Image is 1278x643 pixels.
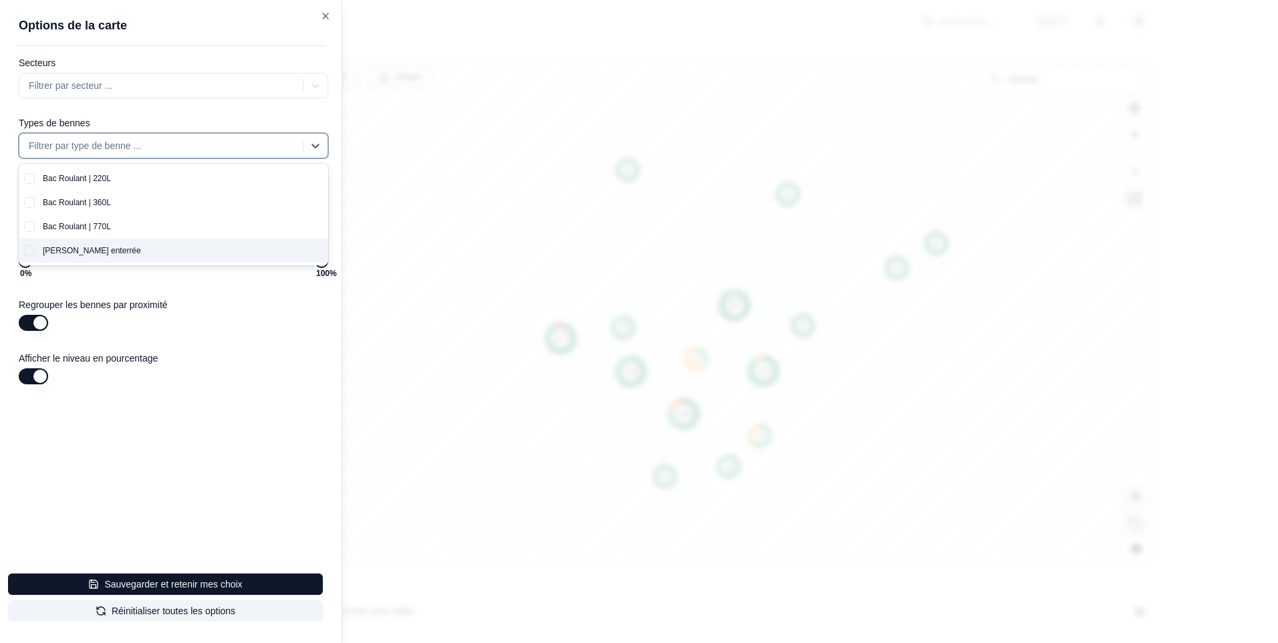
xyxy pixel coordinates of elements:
[316,267,337,280] div: 100 %
[35,166,328,190] div: Bac Roulant | 220L
[35,190,328,215] div: Bac Roulant | 360L
[35,239,328,263] div: [PERSON_NAME] enterrée
[315,255,328,268] span: Maximum
[35,215,328,239] div: Bac Roulant | 770L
